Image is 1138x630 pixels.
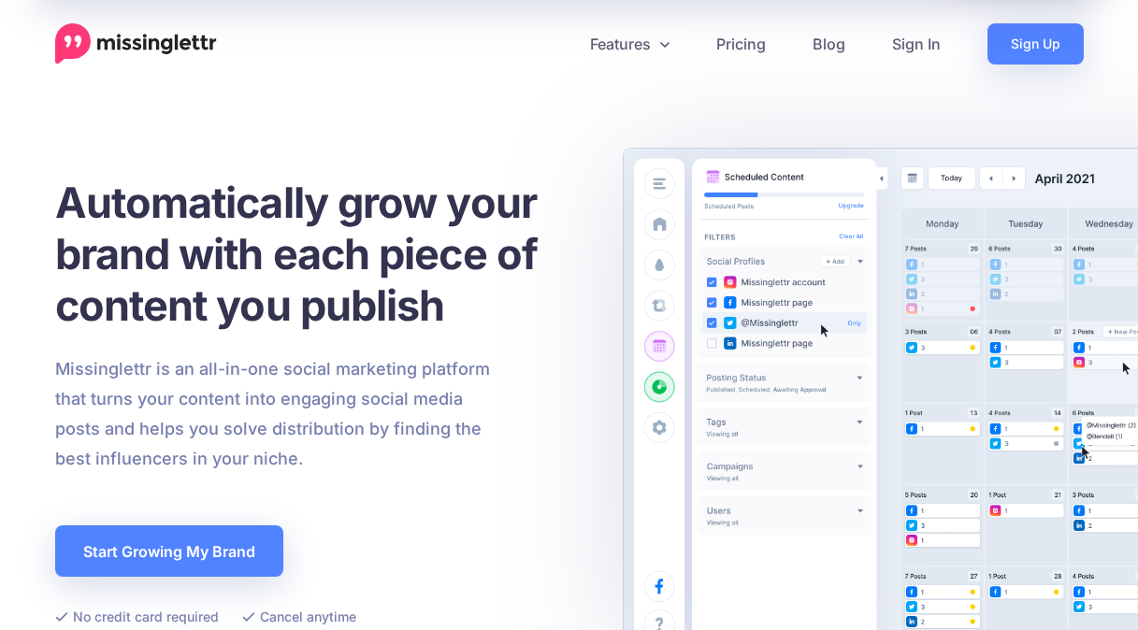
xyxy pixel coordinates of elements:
[55,354,491,474] p: Missinglettr is an all-in-one social marketing platform that turns your content into engaging soc...
[55,605,219,628] li: No credit card required
[242,605,356,628] li: Cancel anytime
[55,525,283,577] a: Start Growing My Brand
[55,177,583,331] h1: Automatically grow your brand with each piece of content you publish
[693,23,789,64] a: Pricing
[789,23,869,64] a: Blog
[869,23,964,64] a: Sign In
[567,23,693,64] a: Features
[987,23,1084,64] a: Sign Up
[55,23,217,64] a: Home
